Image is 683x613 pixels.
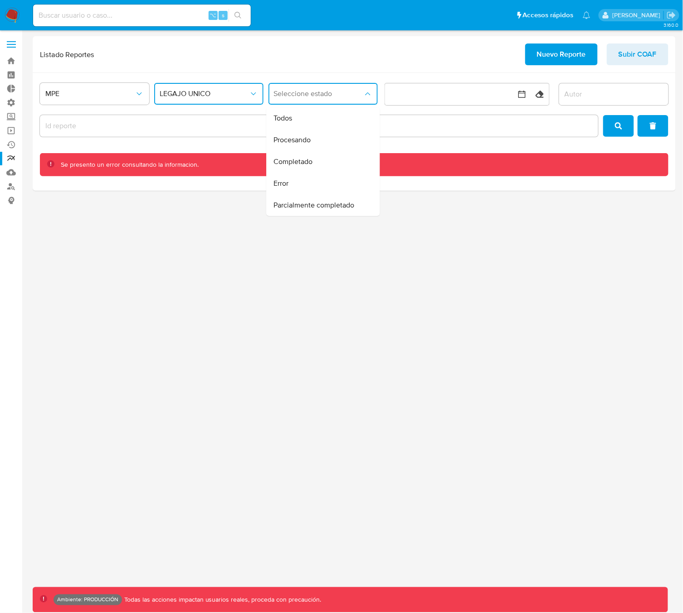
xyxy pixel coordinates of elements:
p: Ambiente: PRODUCCIÓN [57,598,118,602]
p: Todas las acciones impactan usuarios reales, proceda con precaución. [122,596,322,604]
span: Accesos rápidos [523,10,574,20]
button: search-icon [229,9,247,22]
span: ⌥ [210,11,216,19]
p: yamil.zavala@mercadolibre.com [612,11,663,19]
a: Salir [667,10,676,20]
span: s [222,11,224,19]
a: Notificaciones [583,11,590,19]
input: Buscar usuario o caso... [33,10,251,21]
